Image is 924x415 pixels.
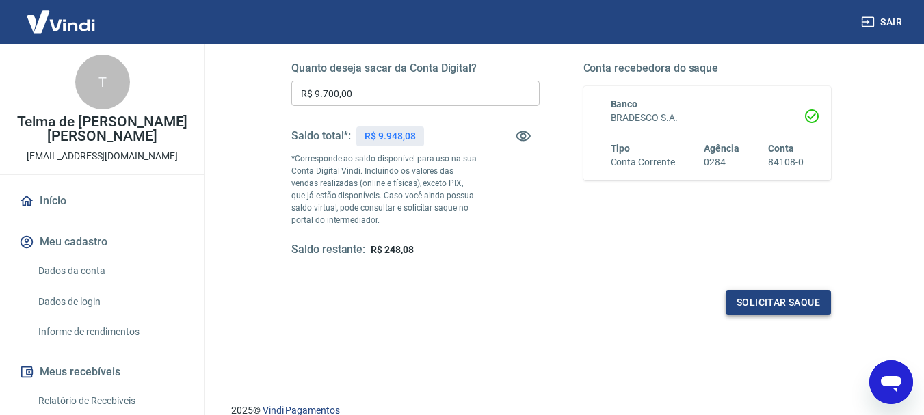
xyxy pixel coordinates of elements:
span: Conta [768,143,794,154]
p: R$ 9.948,08 [365,129,415,144]
span: R$ 248,08 [371,244,414,255]
h5: Saldo total*: [291,129,351,143]
button: Meu cadastro [16,227,188,257]
p: Telma de [PERSON_NAME] [PERSON_NAME] [11,115,194,144]
a: Relatório de Recebíveis [33,387,188,415]
a: Dados da conta [33,257,188,285]
button: Solicitar saque [726,290,831,315]
a: Dados de login [33,288,188,316]
span: Agência [704,143,739,154]
h6: 0284 [704,155,739,170]
h6: BRADESCO S.A. [611,111,804,125]
p: *Corresponde ao saldo disponível para uso na sua Conta Digital Vindi. Incluindo os valores das ve... [291,152,477,226]
a: Início [16,186,188,216]
h5: Saldo restante: [291,243,365,257]
span: Banco [611,98,638,109]
iframe: Botão para abrir a janela de mensagens [869,360,913,404]
h6: 84108-0 [768,155,804,170]
a: Informe de rendimentos [33,318,188,346]
img: Vindi [16,1,105,42]
h5: Conta recebedora do saque [583,62,832,75]
div: T [75,55,130,109]
h6: Conta Corrente [611,155,675,170]
button: Sair [858,10,908,35]
p: [EMAIL_ADDRESS][DOMAIN_NAME] [27,149,178,163]
button: Meus recebíveis [16,357,188,387]
h5: Quanto deseja sacar da Conta Digital? [291,62,540,75]
span: Tipo [611,143,631,154]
